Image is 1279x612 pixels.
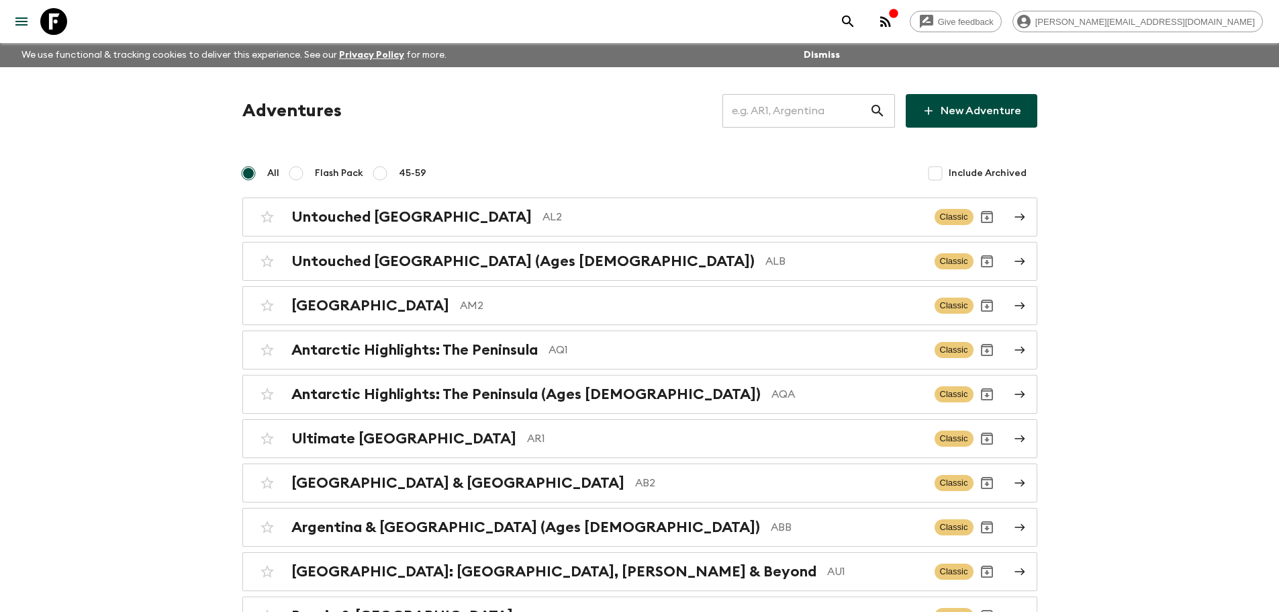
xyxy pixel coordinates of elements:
[935,253,974,269] span: Classic
[935,342,974,358] span: Classic
[291,253,755,270] h2: Untouched [GEOGRAPHIC_DATA] (Ages [DEMOGRAPHIC_DATA])
[974,470,1000,496] button: Archive
[935,209,974,225] span: Classic
[242,508,1037,547] a: Argentina & [GEOGRAPHIC_DATA] (Ages [DEMOGRAPHIC_DATA])ABBClassicArchive
[949,167,1027,180] span: Include Archived
[242,331,1037,369] a: Antarctic Highlights: The PeninsulaAQ1ClassicArchive
[542,209,924,225] p: AL2
[771,386,924,402] p: AQA
[242,242,1037,281] a: Untouched [GEOGRAPHIC_DATA] (Ages [DEMOGRAPHIC_DATA])ALBClassicArchive
[549,342,924,358] p: AQ1
[974,204,1000,230] button: Archive
[291,386,761,403] h2: Antarctic Highlights: The Peninsula (Ages [DEMOGRAPHIC_DATA])
[722,92,869,130] input: e.g. AR1, Argentina
[771,519,924,535] p: ABB
[8,8,35,35] button: menu
[974,292,1000,319] button: Archive
[291,297,449,314] h2: [GEOGRAPHIC_DATA]
[291,474,624,492] h2: [GEOGRAPHIC_DATA] & [GEOGRAPHIC_DATA]
[974,514,1000,541] button: Archive
[974,425,1000,452] button: Archive
[835,8,861,35] button: search adventures
[242,419,1037,458] a: Ultimate [GEOGRAPHIC_DATA]AR1ClassicArchive
[339,50,404,60] a: Privacy Policy
[1012,11,1263,32] div: [PERSON_NAME][EMAIL_ADDRESS][DOMAIN_NAME]
[242,552,1037,591] a: [GEOGRAPHIC_DATA]: [GEOGRAPHIC_DATA], [PERSON_NAME] & BeyondAU1ClassicArchive
[974,381,1000,408] button: Archive
[635,475,924,491] p: AB2
[1028,17,1262,27] span: [PERSON_NAME][EMAIL_ADDRESS][DOMAIN_NAME]
[974,248,1000,275] button: Archive
[315,167,363,180] span: Flash Pack
[935,475,974,491] span: Classic
[935,431,974,447] span: Classic
[935,298,974,314] span: Classic
[827,564,924,580] p: AU1
[974,337,1000,363] button: Archive
[399,167,426,180] span: 45-59
[935,386,974,402] span: Classic
[931,17,1001,27] span: Give feedback
[16,43,452,67] p: We use functional & tracking cookies to deliver this experience. See our for more.
[765,253,924,269] p: ALB
[242,375,1037,414] a: Antarctic Highlights: The Peninsula (Ages [DEMOGRAPHIC_DATA])AQAClassicArchive
[242,97,342,124] h1: Adventures
[935,564,974,580] span: Classic
[242,464,1037,502] a: [GEOGRAPHIC_DATA] & [GEOGRAPHIC_DATA]AB2ClassicArchive
[242,198,1037,236] a: Untouched [GEOGRAPHIC_DATA]AL2ClassicArchive
[910,11,1002,32] a: Give feedback
[291,563,816,580] h2: [GEOGRAPHIC_DATA]: [GEOGRAPHIC_DATA], [PERSON_NAME] & Beyond
[527,431,924,447] p: AR1
[935,519,974,535] span: Classic
[460,298,924,314] p: AM2
[974,558,1000,585] button: Archive
[906,94,1037,128] a: New Adventure
[267,167,279,180] span: All
[291,430,516,447] h2: Ultimate [GEOGRAPHIC_DATA]
[291,519,760,536] h2: Argentina & [GEOGRAPHIC_DATA] (Ages [DEMOGRAPHIC_DATA])
[242,286,1037,325] a: [GEOGRAPHIC_DATA]AM2ClassicArchive
[800,46,843,64] button: Dismiss
[291,208,532,226] h2: Untouched [GEOGRAPHIC_DATA]
[291,341,538,359] h2: Antarctic Highlights: The Peninsula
